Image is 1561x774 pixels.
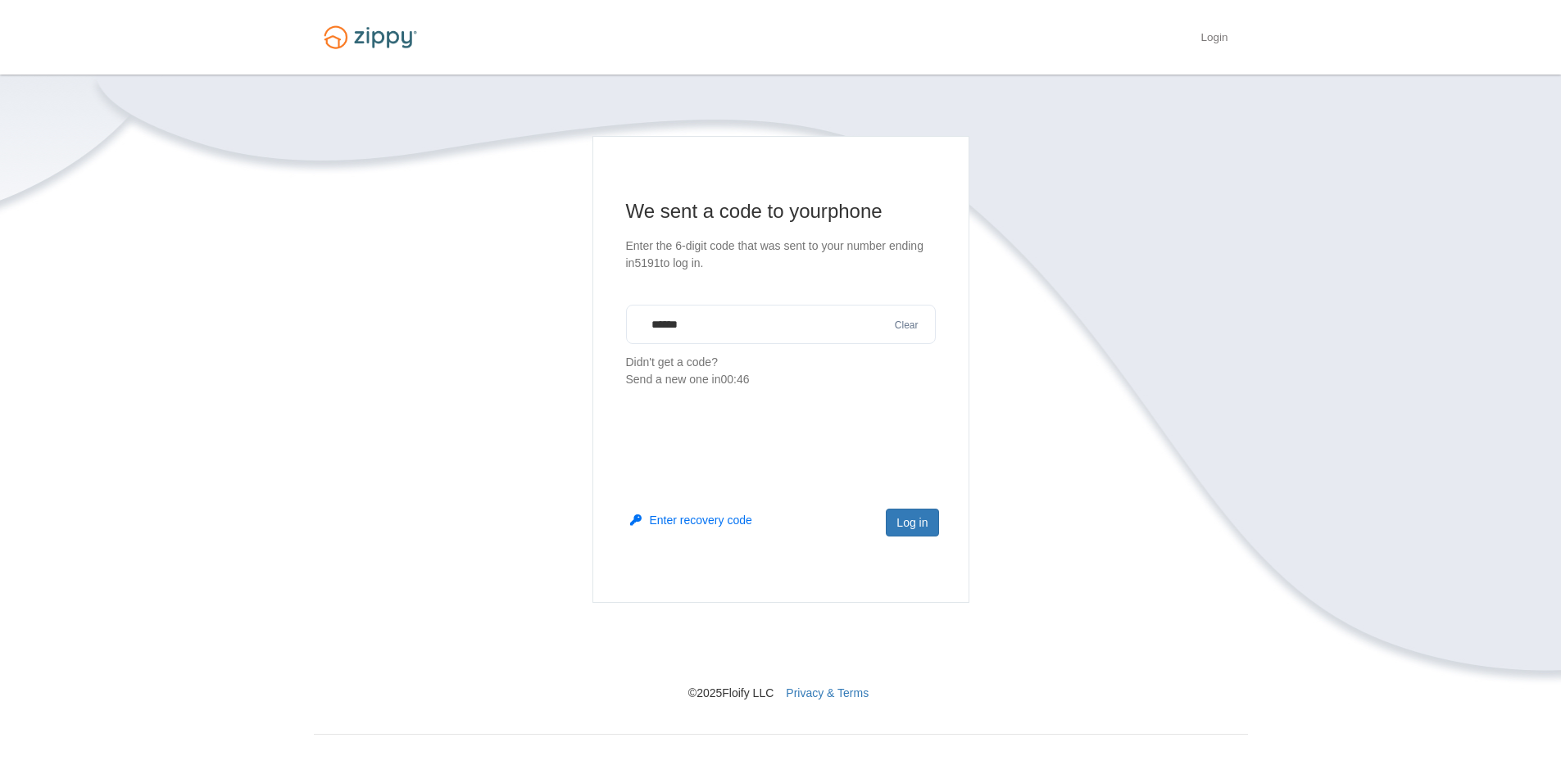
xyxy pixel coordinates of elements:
[630,512,752,528] button: Enter recovery code
[886,509,938,536] button: Log in
[626,198,936,224] h1: We sent a code to your phone
[786,686,869,699] a: Privacy & Terms
[626,238,936,272] p: Enter the 6-digit code that was sent to your number ending in 5191 to log in.
[626,354,936,388] p: Didn't get a code?
[314,18,427,57] img: Logo
[1200,31,1227,48] a: Login
[314,603,1248,701] nav: © 2025 Floify LLC
[626,371,936,388] div: Send a new one in 00:46
[890,318,923,333] button: Clear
